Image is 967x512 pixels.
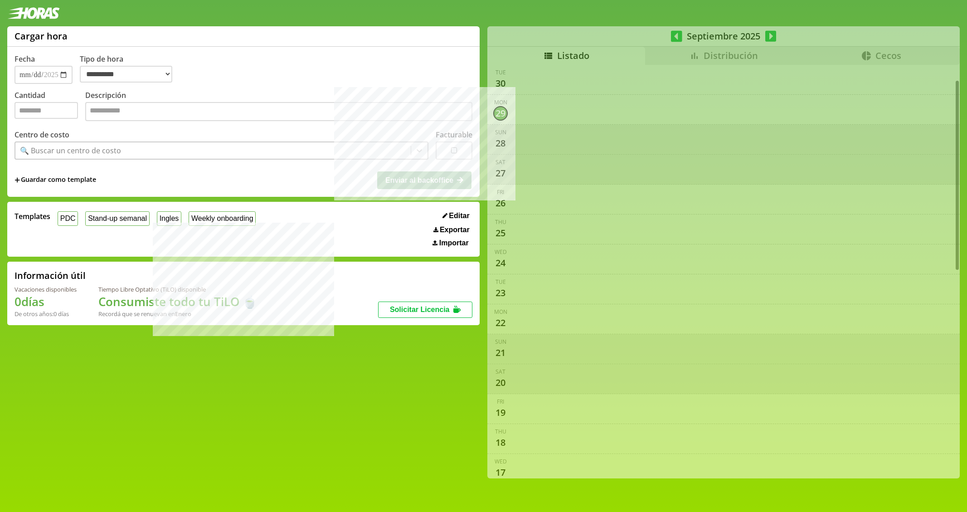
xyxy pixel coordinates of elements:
button: Exportar [431,225,472,234]
button: Ingles [157,211,181,225]
select: Tipo de hora [80,66,172,83]
span: Importar [439,239,469,247]
span: +Guardar como template [15,175,96,185]
span: Editar [449,212,469,220]
div: Recordá que se renuevan en [98,310,257,318]
button: Editar [440,211,472,220]
label: Centro de costo [15,130,69,140]
button: Solicitar Licencia [378,302,472,318]
div: Vacaciones disponibles [15,285,77,293]
div: 🔍 Buscar un centro de costo [20,146,121,156]
span: Exportar [440,226,470,234]
span: Solicitar Licencia [390,306,450,313]
button: Weekly onboarding [189,211,256,225]
span: Templates [15,211,50,221]
button: PDC [58,211,78,225]
label: Facturable [436,130,472,140]
label: Tipo de hora [80,54,180,84]
input: Cantidad [15,102,78,119]
h1: Cargar hora [15,30,68,42]
button: Stand-up semanal [85,211,149,225]
h1: Consumiste todo tu TiLO 🍵 [98,293,257,310]
h1: 0 días [15,293,77,310]
h2: Información útil [15,269,86,282]
b: Enero [175,310,191,318]
textarea: Descripción [85,102,472,121]
label: Cantidad [15,90,85,123]
div: De otros años: 0 días [15,310,77,318]
img: logotipo [7,7,60,19]
label: Descripción [85,90,472,123]
label: Fecha [15,54,35,64]
div: Tiempo Libre Optativo (TiLO) disponible [98,285,257,293]
span: + [15,175,20,185]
